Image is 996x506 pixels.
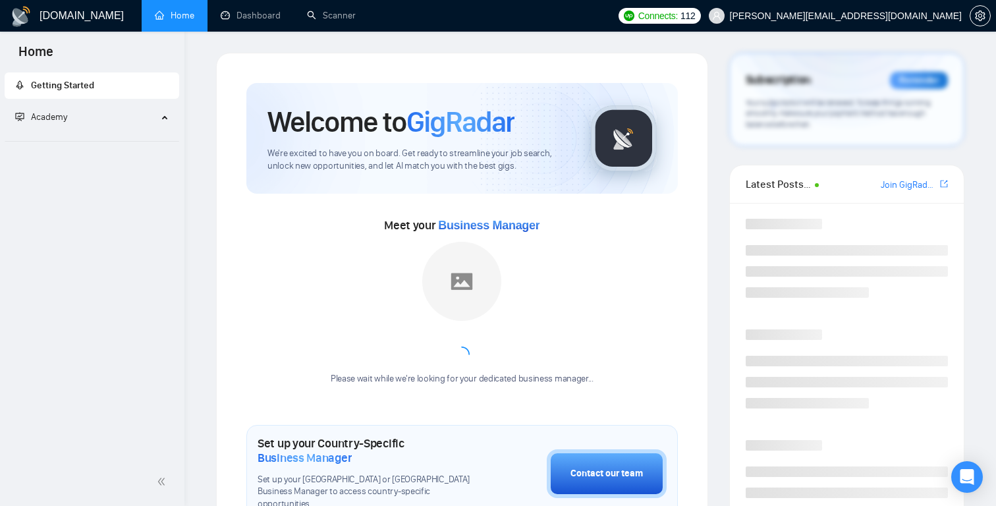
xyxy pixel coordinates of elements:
[547,449,667,498] button: Contact our team
[323,373,601,385] div: Please wait while we're looking for your dedicated business manager...
[8,42,64,70] span: Home
[712,11,721,20] span: user
[591,105,657,171] img: gigradar-logo.png
[746,69,811,92] span: Subscription
[267,148,570,173] span: We're excited to have you on board. Get ready to streamline your job search, unlock new opportuni...
[11,6,32,27] img: logo
[970,11,991,21] a: setting
[258,451,352,465] span: Business Manager
[624,11,634,21] img: upwork-logo.png
[267,104,514,140] h1: Welcome to
[422,242,501,321] img: placeholder.png
[307,10,356,21] a: searchScanner
[940,179,948,189] span: export
[638,9,678,23] span: Connects:
[746,176,811,192] span: Latest Posts from the GigRadar Community
[155,10,194,21] a: homeHome
[951,461,983,493] div: Open Intercom Messenger
[970,5,991,26] button: setting
[438,219,539,232] span: Business Manager
[746,98,931,129] span: Your subscription will be renewed. To keep things running smoothly, make sure your payment method...
[15,112,24,121] span: fund-projection-screen
[5,72,179,99] li: Getting Started
[970,11,990,21] span: setting
[940,178,948,190] a: export
[881,178,937,192] a: Join GigRadar Slack Community
[15,111,67,123] span: Academy
[221,10,281,21] a: dashboardDashboard
[451,345,472,366] span: loading
[890,72,948,89] div: Reminder
[570,466,643,481] div: Contact our team
[15,80,24,90] span: rocket
[384,218,539,233] span: Meet your
[31,80,94,91] span: Getting Started
[31,111,67,123] span: Academy
[157,475,170,488] span: double-left
[406,104,514,140] span: GigRadar
[258,436,481,465] h1: Set up your Country-Specific
[5,136,179,144] li: Academy Homepage
[680,9,695,23] span: 112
